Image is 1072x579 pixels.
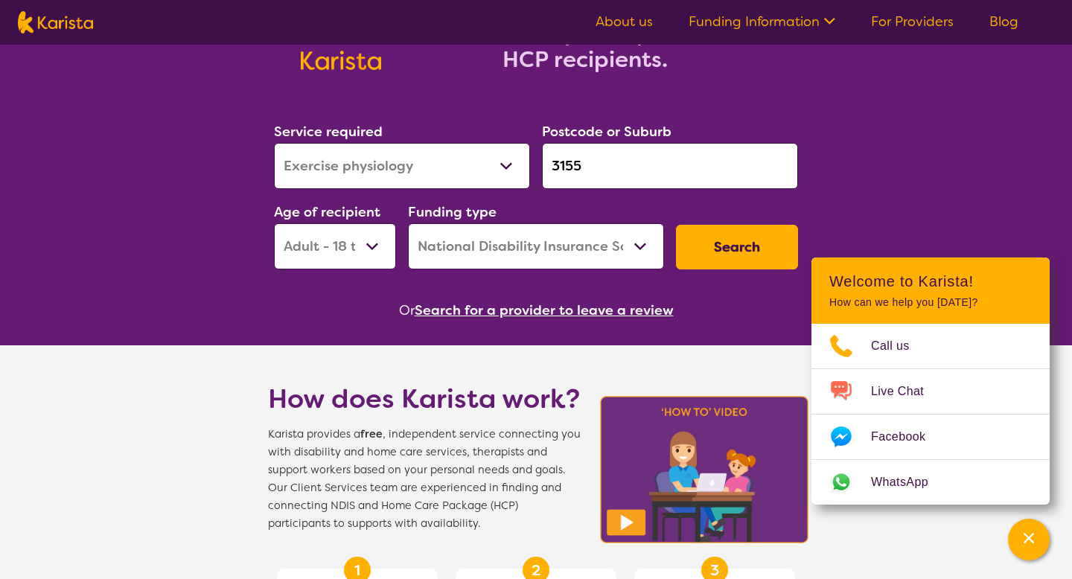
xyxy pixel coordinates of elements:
[829,272,1032,290] h2: Welcome to Karista!
[829,296,1032,309] p: How can we help you [DATE]?
[542,143,798,189] input: Type
[274,123,383,141] label: Service required
[871,426,943,448] span: Facebook
[542,123,671,141] label: Postcode or Suburb
[274,203,380,221] label: Age of recipient
[360,427,383,441] b: free
[596,391,813,548] img: Karista video
[596,13,653,31] a: About us
[18,11,93,33] img: Karista logo
[676,225,798,269] button: Search
[408,203,497,221] label: Funding type
[989,13,1018,31] a: Blog
[871,471,946,493] span: WhatsApp
[399,299,415,322] span: Or
[871,380,942,403] span: Live Chat
[689,13,835,31] a: Funding Information
[268,381,581,417] h1: How does Karista work?
[811,460,1050,505] a: Web link opens in a new tab.
[811,324,1050,505] ul: Choose channel
[268,426,581,533] span: Karista provides a , independent service connecting you with disability and home care services, t...
[399,19,771,73] h2: Free to NDIS participants and HCP recipients.
[871,335,928,357] span: Call us
[811,257,1050,505] div: Channel Menu
[871,13,954,31] a: For Providers
[415,299,674,322] button: Search for a provider to leave a review
[1008,519,1050,560] button: Channel Menu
